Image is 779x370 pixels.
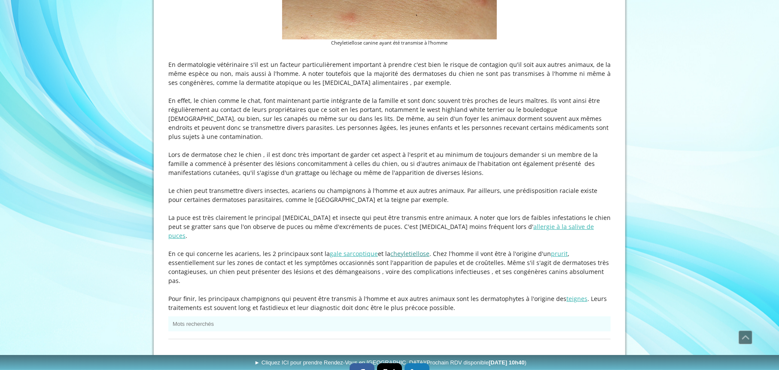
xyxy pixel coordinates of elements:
p: La puce est très clairement le principal [MEDICAL_DATA] et insecte qui peut être transmis entre a... [168,213,611,240]
p: En dermatologie vétérinaire s'il est un facteur particulièrement important à prendre c'est bien l... [168,60,611,87]
span: ► Cliquez ICI pour prendre Rendez-Vous en [GEOGRAPHIC_DATA] [254,359,526,366]
a: Défiler vers le haut [739,331,752,344]
a: teignes [566,295,587,303]
span: (Prochain RDV disponible ) [425,359,526,366]
a: gale sarcoptique [330,250,378,258]
a: allergie à la salive de puces [168,223,594,240]
a: cheyletiellose [390,250,429,258]
a: prurit [551,250,568,258]
figcaption: Cheyletiellose canine ayant été transmise à l'homme [282,39,497,47]
p: En ce qui concerne les acariens, les 2 principaux sont la et la . Chez l'homme il vont être à l'o... [168,249,611,285]
p: Pour finir, les principaux champignons qui peuvent être transmis à l'homme et aux autres animaux ... [168,294,611,312]
p: En effet, le chien comme le chat, font maintenant partie intégrante de la famille et sont donc so... [168,96,611,141]
button: Mots recherchés [168,316,611,331]
p: Le chien peut transmettre divers insectes, acariens ou champignons à l'homme et aux autres animau... [168,186,611,204]
p: Lors de dermatose chez le chien , il est donc très important de garder cet aspect à l'esprit et a... [168,150,611,177]
span: Défiler vers le haut [739,331,752,344]
b: [DATE] 10h40 [489,359,525,366]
